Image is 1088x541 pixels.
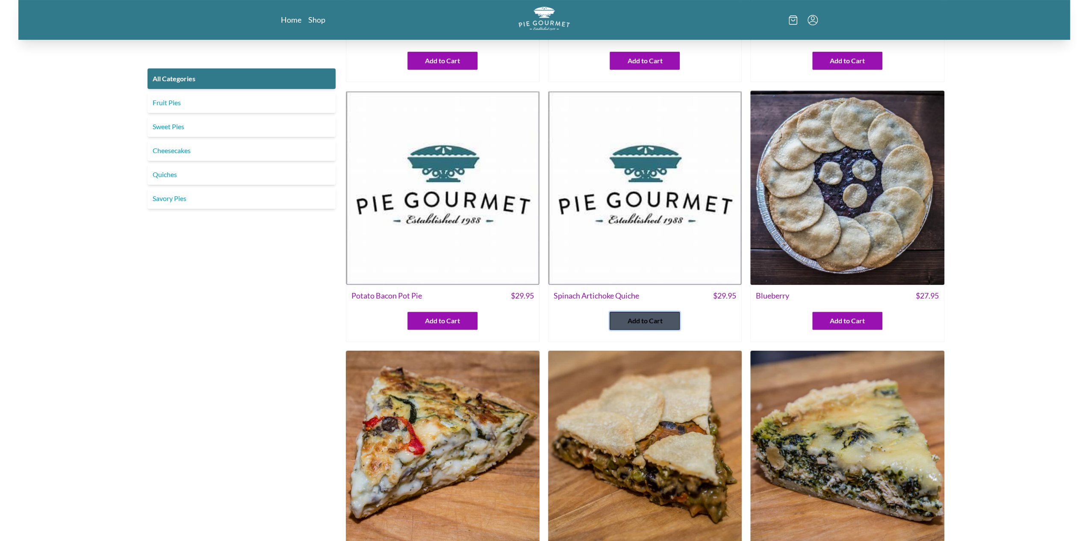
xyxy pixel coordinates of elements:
button: Add to Cart [812,312,882,330]
span: Add to Cart [627,316,662,326]
a: All Categories [147,68,336,89]
span: Add to Cart [425,316,460,326]
img: logo [519,7,570,30]
span: Add to Cart [830,56,865,66]
a: Cheesecakes [147,140,336,161]
button: Add to Cart [812,52,882,70]
button: Add to Cart [407,312,478,330]
span: $ 29.95 [713,290,736,302]
span: Add to Cart [425,56,460,66]
a: Quiches [147,164,336,185]
button: Add to Cart [407,52,478,70]
button: Add to Cart [610,312,680,330]
img: Blueberry [750,91,944,284]
img: Spinach Artichoke Quiche [548,91,742,284]
a: Fruit Pies [147,92,336,113]
button: Menu [808,15,818,25]
span: Spinach Artichoke Quiche [554,290,639,302]
span: Add to Cart [830,316,865,326]
span: $ 29.95 [511,290,534,302]
span: Add to Cart [627,56,662,66]
button: Add to Cart [610,52,680,70]
a: Home [281,15,301,25]
span: Blueberry [756,290,789,302]
a: Savory Pies [147,188,336,209]
span: Potato Bacon Pot Pie [351,290,422,302]
a: Shop [308,15,325,25]
img: Potato Bacon Pot Pie [346,91,540,284]
a: Logo [519,7,570,33]
span: $ 27.95 [916,290,939,302]
a: Sweet Pies [147,116,336,137]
